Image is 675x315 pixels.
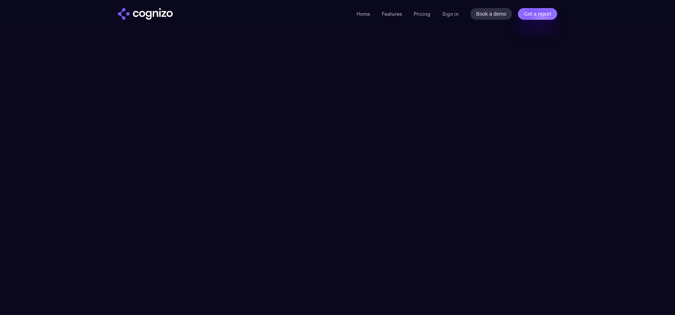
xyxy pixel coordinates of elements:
a: Sign in [442,10,459,18]
a: Features [382,11,402,17]
img: cognizo logo [118,8,173,20]
a: Pricing [414,11,430,17]
a: Home [357,11,370,17]
a: Book a demo [470,8,512,20]
a: Get a report [518,8,557,20]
